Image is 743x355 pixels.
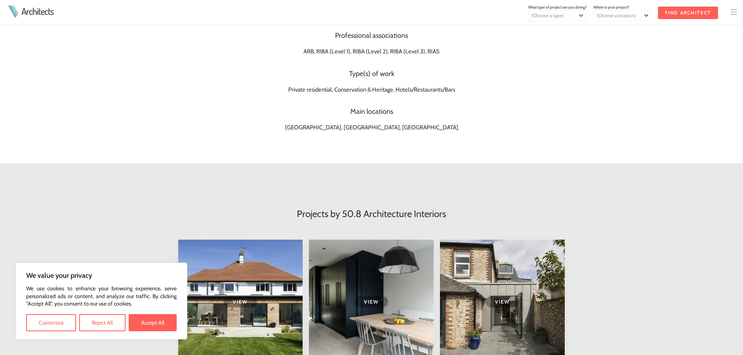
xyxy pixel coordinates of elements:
span: View [223,296,257,307]
h3: Professional associations [252,30,491,41]
button: Customize [26,314,76,331]
p: We value your privacy [26,271,177,280]
h2: Projects by 50.8 Architecture Interiors [178,207,565,221]
h3: Main locations [252,106,491,117]
h3: Type(s) of work [252,69,491,79]
span: View [355,296,388,307]
div: ARB, RIBA (Level 1), RIBA (Level 2), RIBA (Level 3), RIAS Private residential, Conservation & Her... [252,2,491,132]
img: Architects [6,5,20,18]
button: Accept All [129,314,177,331]
span: View [486,296,519,307]
a: Architects [21,7,53,16]
span: Where is your project? [593,5,630,10]
input: Find Architect [658,7,718,19]
button: Reject All [79,314,125,331]
p: We use cookies to enhance your browsing experience, serve personalized ads or content, and analyz... [26,285,177,308]
span: What type of project are you doing? [528,5,587,10]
